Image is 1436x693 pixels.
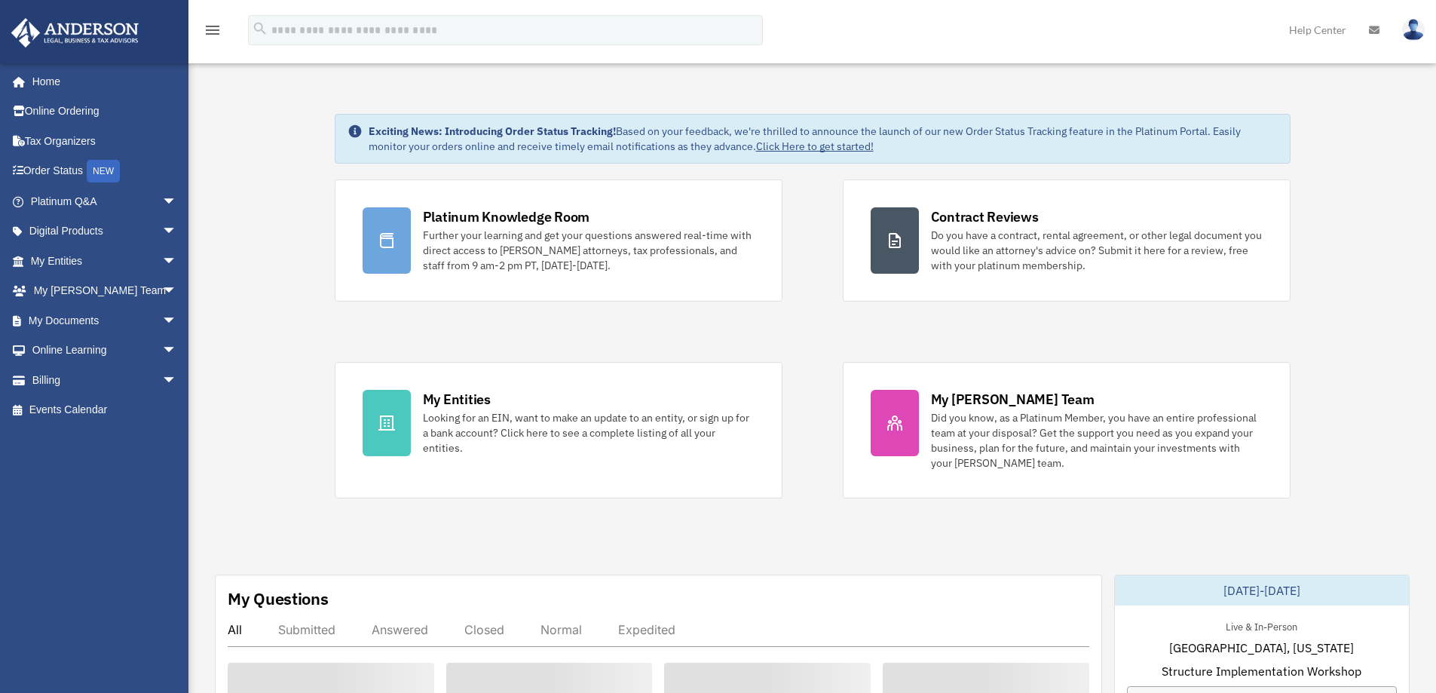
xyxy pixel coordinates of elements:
i: search [252,20,268,37]
div: Contract Reviews [931,207,1039,226]
div: Based on your feedback, we're thrilled to announce the launch of our new Order Status Tracking fe... [369,124,1278,154]
div: Expedited [618,622,675,637]
div: NEW [87,160,120,182]
div: Platinum Knowledge Room [423,207,590,226]
div: Closed [464,622,504,637]
span: arrow_drop_down [162,365,192,396]
div: All [228,622,242,637]
div: Submitted [278,622,335,637]
div: My Questions [228,587,329,610]
a: Platinum Knowledge Room Further your learning and get your questions answered real-time with dire... [335,179,782,302]
a: My Entities Looking for an EIN, want to make an update to an entity, or sign up for a bank accoun... [335,362,782,498]
a: Contract Reviews Do you have a contract, rental agreement, or other legal document you would like... [843,179,1291,302]
div: Do you have a contract, rental agreement, or other legal document you would like an attorney's ad... [931,228,1263,273]
div: Answered [372,622,428,637]
span: arrow_drop_down [162,305,192,336]
span: arrow_drop_down [162,186,192,217]
img: Anderson Advisors Platinum Portal [7,18,143,48]
span: [GEOGRAPHIC_DATA], [US_STATE] [1169,639,1354,657]
strong: Exciting News: Introducing Order Status Tracking! [369,124,616,138]
div: My [PERSON_NAME] Team [931,390,1095,409]
i: menu [204,21,222,39]
div: Looking for an EIN, want to make an update to an entity, or sign up for a bank account? Click her... [423,410,755,455]
a: Online Ordering [11,97,200,127]
div: Normal [540,622,582,637]
span: arrow_drop_down [162,216,192,247]
a: Click Here to get started! [756,140,874,153]
span: arrow_drop_down [162,246,192,277]
a: Events Calendar [11,395,200,425]
a: Home [11,66,192,97]
a: menu [204,26,222,39]
a: Platinum Q&Aarrow_drop_down [11,186,200,216]
a: Tax Organizers [11,126,200,156]
a: My Entitiesarrow_drop_down [11,246,200,276]
div: My Entities [423,390,491,409]
img: User Pic [1402,19,1425,41]
a: Order StatusNEW [11,156,200,187]
a: Digital Productsarrow_drop_down [11,216,200,247]
span: arrow_drop_down [162,276,192,307]
div: Did you know, as a Platinum Member, you have an entire professional team at your disposal? Get th... [931,410,1263,471]
a: My Documentsarrow_drop_down [11,305,200,336]
a: Billingarrow_drop_down [11,365,200,395]
div: Live & In-Person [1214,618,1309,633]
div: [DATE]-[DATE] [1115,575,1409,606]
span: Structure Implementation Workshop [1162,662,1361,680]
a: My [PERSON_NAME] Teamarrow_drop_down [11,276,200,306]
a: My [PERSON_NAME] Team Did you know, as a Platinum Member, you have an entire professional team at... [843,362,1291,498]
a: Online Learningarrow_drop_down [11,336,200,366]
div: Further your learning and get your questions answered real-time with direct access to [PERSON_NAM... [423,228,755,273]
span: arrow_drop_down [162,336,192,366]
